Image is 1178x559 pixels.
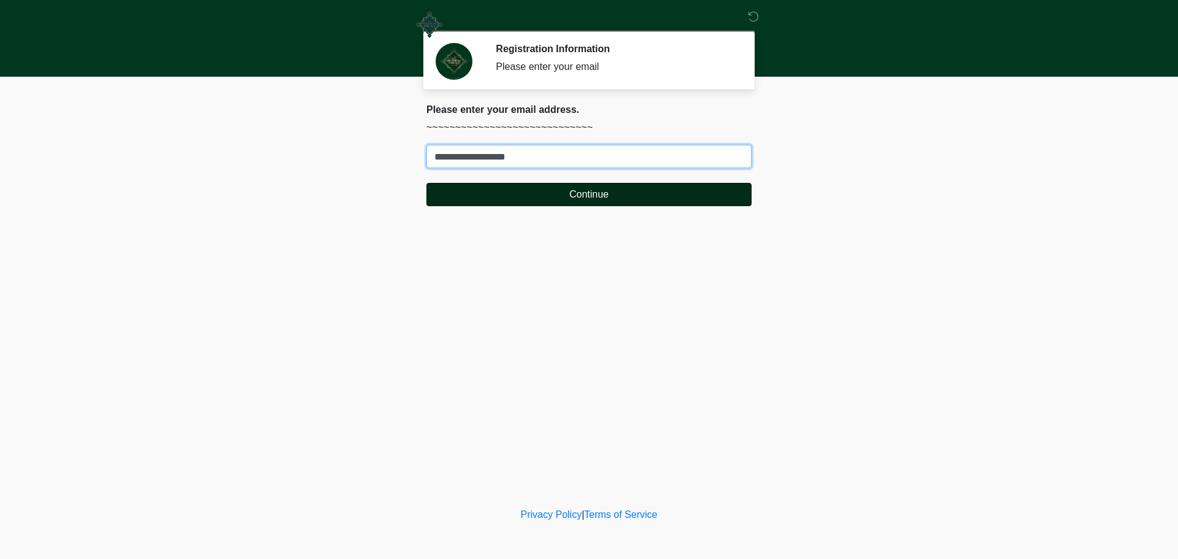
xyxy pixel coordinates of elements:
[414,9,445,40] img: The Aesthetic Parlour Logo
[426,183,752,206] button: Continue
[436,43,472,80] img: Agent Avatar
[496,60,733,74] div: Please enter your email
[584,509,657,520] a: Terms of Service
[426,120,752,135] p: ~~~~~~~~~~~~~~~~~~~~~~~~~~~~~
[582,509,584,520] a: |
[521,509,582,520] a: Privacy Policy
[426,104,752,115] h2: Please enter your email address.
